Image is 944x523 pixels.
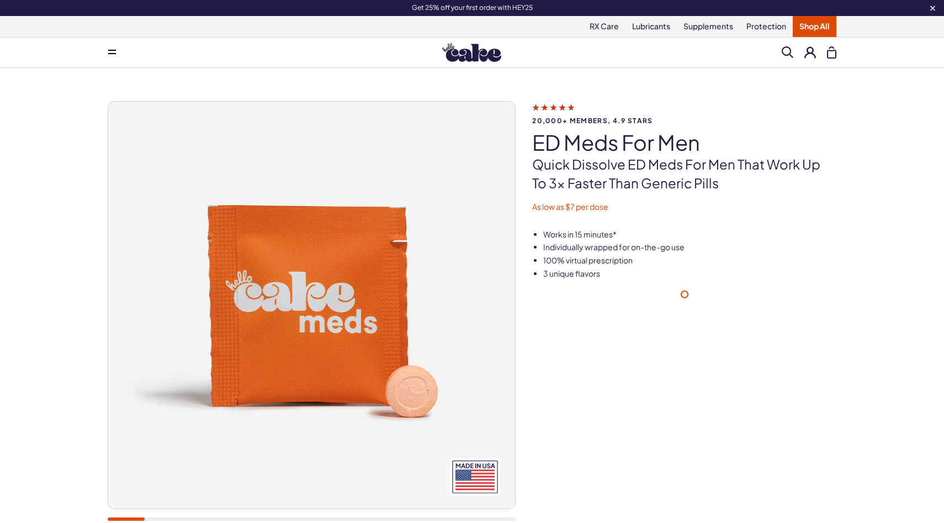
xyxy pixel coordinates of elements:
[532,117,836,124] span: 20,000+ members, 4.9 stars
[625,16,677,37] a: Lubricants
[793,16,836,37] a: Shop All
[442,43,501,62] img: Hello Cake
[543,229,836,240] li: Works in 15 minutes*
[677,16,740,37] a: Supplements
[543,255,836,266] li: 100% virtual prescription
[532,202,836,213] p: As low as $7 per dose
[583,16,625,37] a: RX Care
[740,16,793,37] a: Protection
[532,131,836,154] h1: ED Meds for Men
[543,268,836,279] li: 3 unique flavors
[543,242,836,253] li: Individually wrapped for on-the-go use
[532,102,836,124] a: 20,000+ members, 4.9 stars
[108,102,515,509] img: ED Meds for Men
[75,3,869,12] div: Get 25% off your first order with HEY25
[532,155,836,192] p: Quick dissolve ED Meds for men that work up to 3x faster than generic pills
